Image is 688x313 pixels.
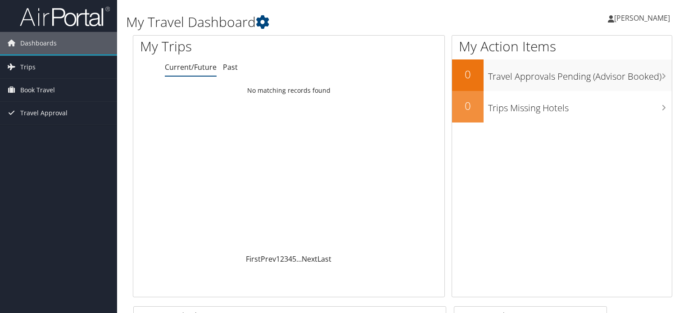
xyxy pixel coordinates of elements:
span: Trips [20,56,36,78]
h3: Trips Missing Hotels [488,97,672,114]
h2: 0 [452,98,484,113]
a: 2 [280,254,284,264]
a: 4 [288,254,292,264]
h1: My Action Items [452,37,672,56]
a: 3 [284,254,288,264]
a: 0Trips Missing Hotels [452,91,672,122]
a: Next [302,254,317,264]
a: [PERSON_NAME] [608,5,679,32]
h1: My Travel Dashboard [126,13,495,32]
img: airportal-logo.png [20,6,110,27]
a: 5 [292,254,296,264]
h1: My Trips [140,37,308,56]
span: Book Travel [20,79,55,101]
a: First [246,254,261,264]
h2: 0 [452,67,484,82]
span: … [296,254,302,264]
a: Last [317,254,331,264]
a: Current/Future [165,62,217,72]
a: Past [223,62,238,72]
a: Prev [261,254,276,264]
span: Dashboards [20,32,57,54]
a: 1 [276,254,280,264]
h3: Travel Approvals Pending (Advisor Booked) [488,66,672,83]
span: [PERSON_NAME] [614,13,670,23]
span: Travel Approval [20,102,68,124]
td: No matching records found [133,82,444,99]
a: 0Travel Approvals Pending (Advisor Booked) [452,59,672,91]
